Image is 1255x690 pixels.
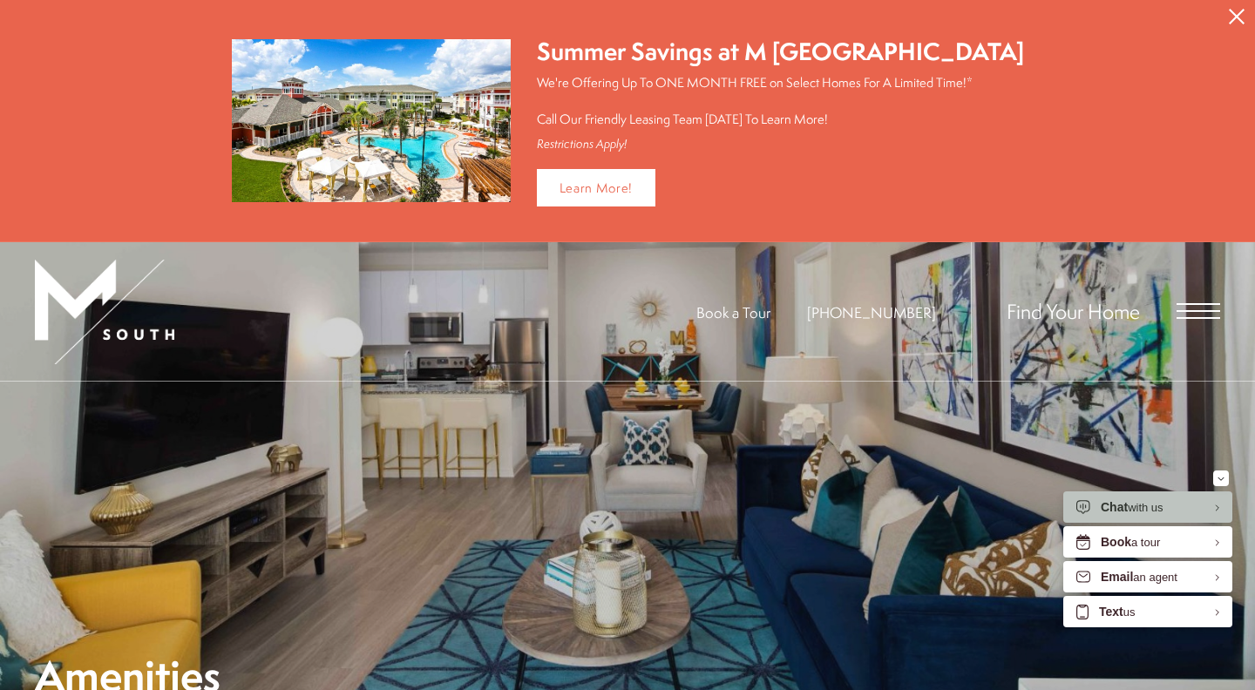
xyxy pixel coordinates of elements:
span: [PHONE_NUMBER] [807,302,936,322]
div: Summer Savings at M [GEOGRAPHIC_DATA] [537,35,1024,69]
img: MSouth [35,260,174,364]
p: We're Offering Up To ONE MONTH FREE on Select Homes For A Limited Time!* Call Our Friendly Leasin... [537,73,1024,128]
div: Restrictions Apply! [537,137,1024,152]
a: Learn More! [537,169,656,206]
a: Book a Tour [696,302,770,322]
button: Open Menu [1177,303,1220,319]
a: Call Us at 813-570-8014 [807,302,936,322]
a: Find Your Home [1007,297,1140,325]
img: Summer Savings at M South Apartments [232,39,511,202]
